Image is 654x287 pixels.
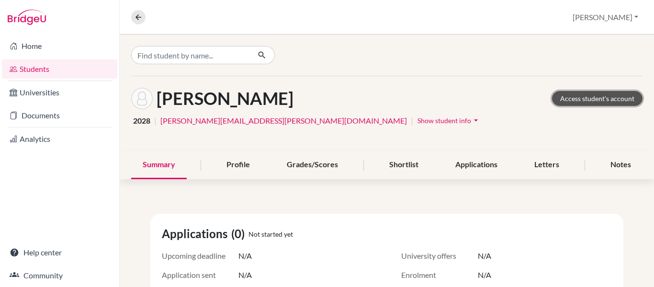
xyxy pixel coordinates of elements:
[2,59,117,79] a: Students
[2,83,117,102] a: Universities
[523,151,571,179] div: Letters
[2,36,117,56] a: Home
[417,113,481,128] button: Show student infoarrow_drop_down
[275,151,350,179] div: Grades/Scores
[552,91,643,106] a: Access student's account
[411,115,413,126] span: |
[471,115,481,125] i: arrow_drop_down
[133,115,150,126] span: 2028
[2,266,117,285] a: Community
[154,115,157,126] span: |
[231,225,248,242] span: (0)
[157,88,293,109] h1: [PERSON_NAME]
[2,106,117,125] a: Documents
[248,229,293,239] span: Not started yet
[478,269,491,281] span: N/A
[162,269,238,281] span: Application sent
[215,151,261,179] div: Profile
[2,129,117,149] a: Analytics
[131,151,187,179] div: Summary
[160,115,407,126] a: [PERSON_NAME][EMAIL_ADDRESS][PERSON_NAME][DOMAIN_NAME]
[568,8,643,26] button: [PERSON_NAME]
[444,151,509,179] div: Applications
[162,225,231,242] span: Applications
[478,250,491,262] span: N/A
[401,250,478,262] span: University offers
[2,243,117,262] a: Help center
[131,46,250,64] input: Find student by name...
[238,269,252,281] span: N/A
[238,250,252,262] span: N/A
[378,151,430,179] div: Shortlist
[8,10,46,25] img: Bridge-U
[401,269,478,281] span: Enrolment
[417,116,471,125] span: Show student info
[162,250,238,262] span: Upcoming deadline
[131,88,153,109] img: Mellissa Guss's avatar
[599,151,643,179] div: Notes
